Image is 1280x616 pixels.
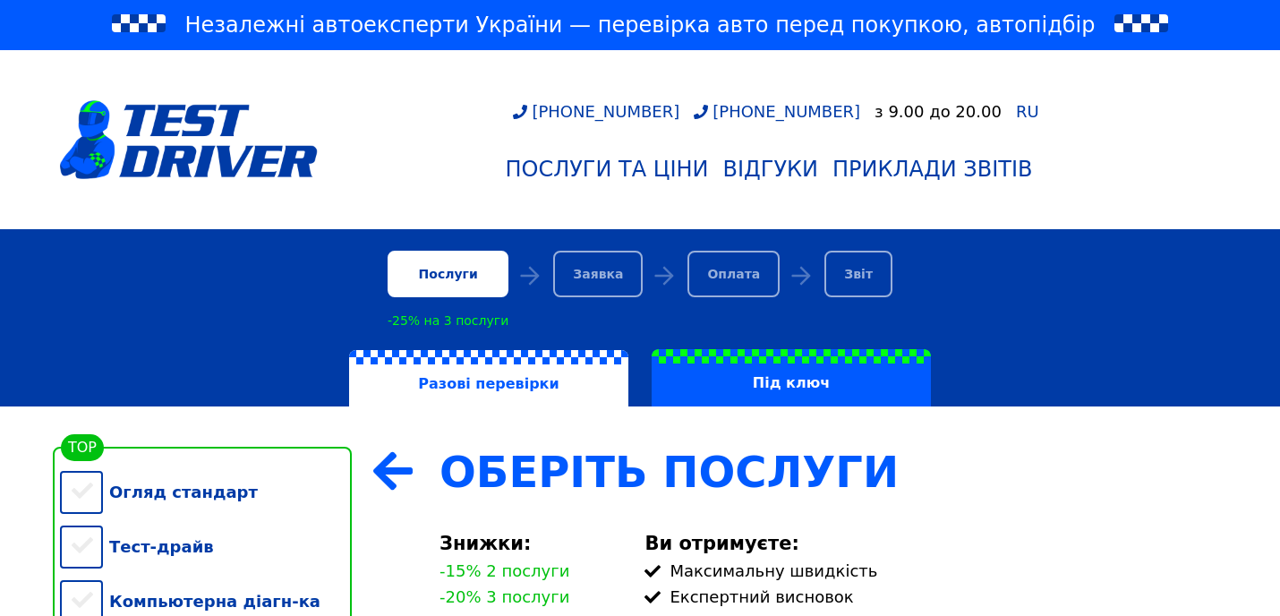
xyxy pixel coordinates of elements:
div: Максимальну швидкість [644,561,1220,580]
div: Знижки: [439,533,623,554]
label: Разові перевірки [349,350,628,407]
div: Тест-драйв [60,519,352,574]
a: logotype@3x [60,57,318,222]
a: RU [1016,104,1039,120]
div: з 9.00 до 20.00 [875,102,1002,121]
div: Послуги [388,251,508,297]
a: [PHONE_NUMBER] [694,102,860,121]
div: Оберіть Послуги [439,447,1220,497]
a: [PHONE_NUMBER] [513,102,679,121]
label: Під ключ [652,349,931,406]
div: Оплата [687,251,780,297]
div: Приклади звітів [832,157,1032,182]
a: Приклади звітів [825,150,1039,189]
div: Ви отримуєте: [644,533,1220,554]
div: Експертний висновок [644,587,1220,606]
img: logotype@3x [60,100,318,179]
div: Послуги та Ціни [505,157,708,182]
div: Заявка [553,251,643,297]
div: Звіт [824,251,892,297]
div: -25% на 3 послуги [388,313,508,328]
div: Відгуки [723,157,819,182]
div: -20% 3 послуги [439,587,569,606]
span: Незалежні автоексперти України — перевірка авто перед покупкою, автопідбір [185,11,1096,39]
a: Під ключ [640,349,943,406]
div: -15% 2 послуги [439,561,569,580]
a: Відгуки [716,150,826,189]
span: RU [1016,102,1039,121]
div: Огляд стандарт [60,465,352,519]
a: Послуги та Ціни [498,150,715,189]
